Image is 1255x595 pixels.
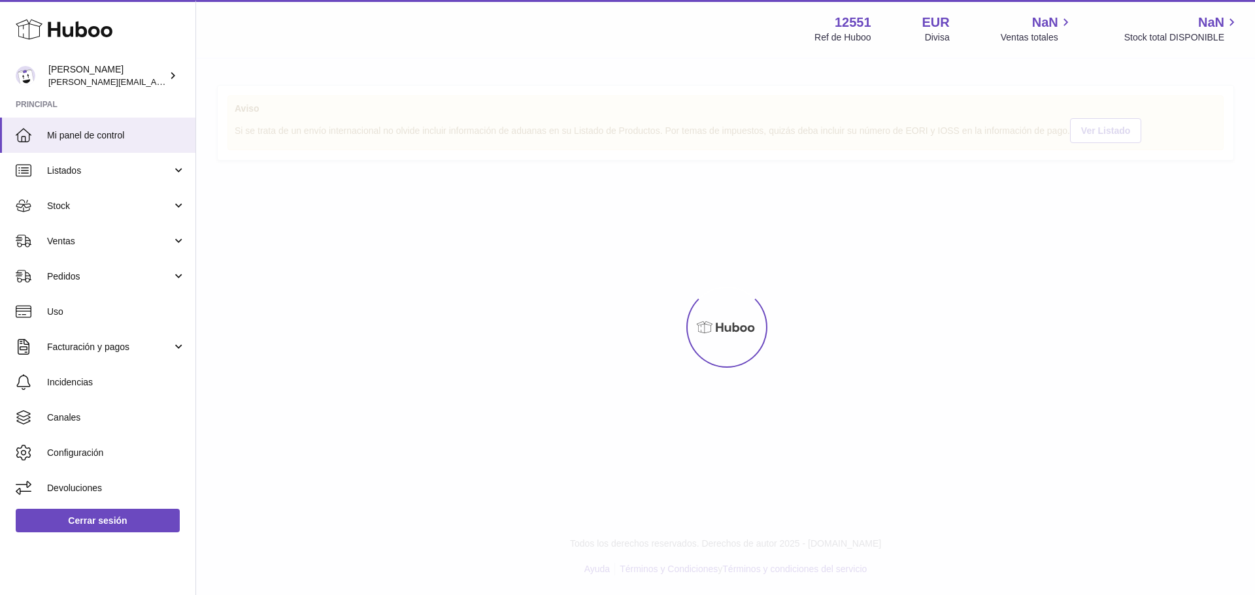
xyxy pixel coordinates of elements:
[922,14,950,31] strong: EUR
[47,200,172,212] span: Stock
[1001,14,1073,44] a: NaN Ventas totales
[1124,14,1239,44] a: NaN Stock total DISPONIBLE
[48,76,332,87] span: [PERSON_NAME][EMAIL_ADDRESS][PERSON_NAME][DOMAIN_NAME]
[1032,14,1058,31] span: NaN
[47,447,186,459] span: Configuración
[47,270,172,283] span: Pedidos
[47,165,172,177] span: Listados
[47,306,186,318] span: Uso
[925,31,950,44] div: Divisa
[47,341,172,353] span: Facturación y pagos
[1198,14,1224,31] span: NaN
[47,129,186,142] span: Mi panel de control
[47,235,172,248] span: Ventas
[48,63,166,88] div: [PERSON_NAME]
[814,31,871,44] div: Ref de Huboo
[47,411,186,424] span: Canales
[47,482,186,494] span: Devoluciones
[47,376,186,389] span: Incidencias
[16,66,35,86] img: gerardo.montoiro@cleverenterprise.es
[1124,31,1239,44] span: Stock total DISPONIBLE
[1001,31,1073,44] span: Ventas totales
[835,14,871,31] strong: 12551
[16,509,180,532] a: Cerrar sesión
